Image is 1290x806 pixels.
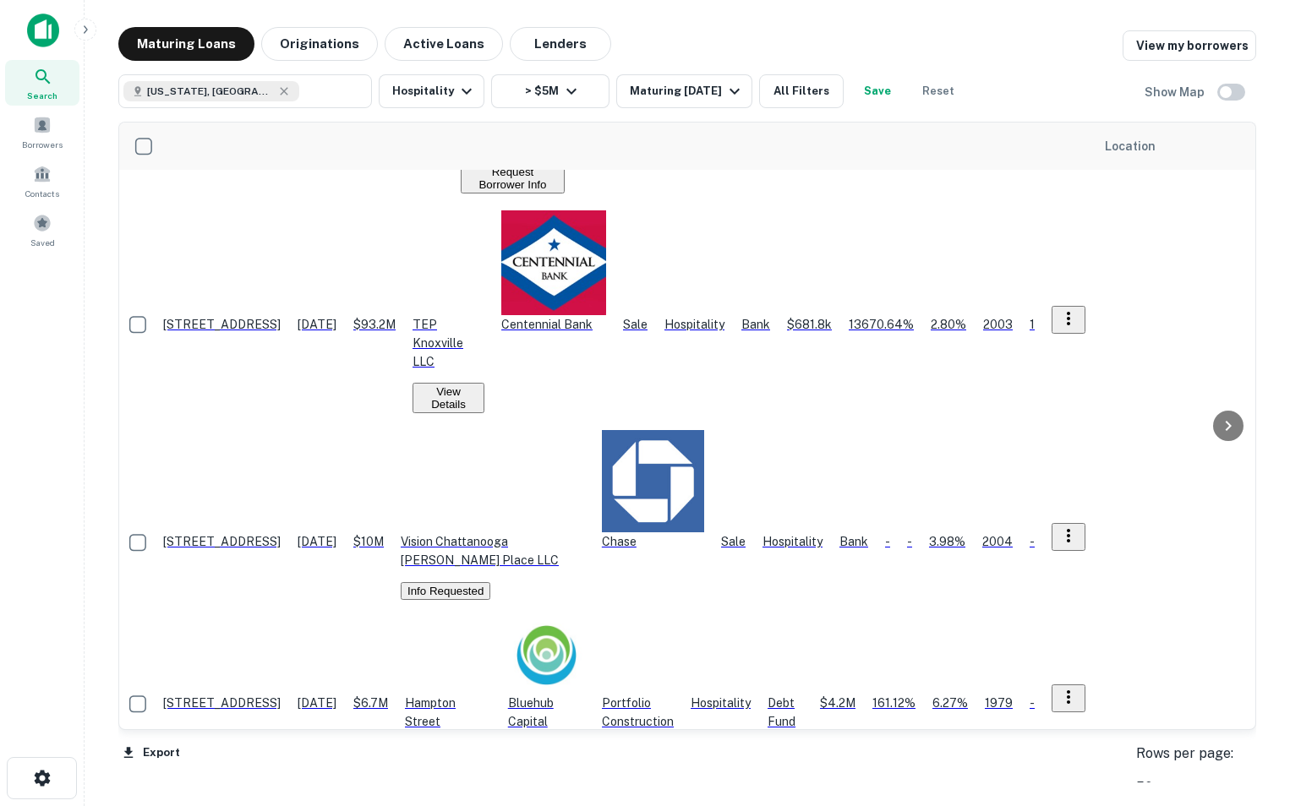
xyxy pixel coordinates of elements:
[768,694,803,731] p: Debt Fund
[501,210,606,334] div: Centennial Bank
[27,14,59,47] img: capitalize-icon.png
[1030,694,1035,712] p: -
[118,740,184,765] button: Export
[664,315,724,334] p: Hospitality
[5,158,79,204] a: Contacts
[5,60,79,106] a: Search
[849,318,914,331] span: 13670.64%
[163,315,281,334] p: [STREET_ADDRESS]
[298,315,336,334] p: [DATE]
[932,694,968,712] p: 6.27%
[983,315,1013,334] p: 2003
[353,532,384,551] p: $10M
[261,27,378,61] button: Originations
[602,712,674,731] div: This loan purpose was for construction
[163,694,281,712] p: [STREET_ADDRESS]
[401,582,490,600] button: Info Requested
[616,74,752,108] button: Maturing [DATE]
[1205,671,1290,752] iframe: Chat Widget
[353,694,388,712] p: $6.7M
[911,74,965,108] button: Reset
[885,532,890,551] p: -
[630,81,745,101] div: Maturing [DATE]
[163,532,281,551] p: [STREET_ADDRESS]
[385,27,503,61] button: Active Loans
[872,696,916,710] span: 161.12%
[401,532,585,569] p: Vision Chattanooga [PERSON_NAME] Place LLC
[1136,777,1256,798] div: 50
[147,84,274,99] span: [US_STATE], [GEOGRAPHIC_DATA]
[379,74,484,108] button: Hospitality
[491,74,609,108] button: > $5M
[298,532,336,551] p: [DATE]
[1104,136,1156,156] span: Location
[691,694,751,712] p: Hospitality
[22,138,63,151] span: Borrowers
[501,210,606,315] img: picture
[1030,315,1035,334] p: 1
[850,74,905,108] button: Save your search to get updates of matches that match your search criteria.
[30,236,55,249] span: Saved
[602,430,704,532] img: picture
[508,617,585,731] div: Bluehub Capital
[741,315,770,334] p: Bank
[118,27,254,61] button: Maturing Loans
[623,315,648,334] div: Sale
[298,694,336,712] p: [DATE]
[25,187,59,200] span: Contacts
[5,109,79,155] a: Borrowers
[931,315,966,334] p: 2.80%
[982,532,1013,551] p: 2004
[929,532,965,551] p: 3.98%
[820,694,855,712] p: $4.2M
[353,315,396,334] p: $93.2M
[759,74,844,108] button: All Filters
[1030,532,1035,551] p: -
[787,315,832,334] p: $681.8k
[1136,743,1256,764] p: Rows per page:
[27,89,57,102] span: Search
[461,163,564,193] button: Request Borrower Info
[602,430,704,551] div: Chase
[413,315,484,371] p: TEP Knoxville LLC
[1123,30,1256,61] a: View my borrowers
[721,532,746,551] div: Sale
[508,617,585,694] img: picture
[602,694,674,712] div: This is a portfolio loan with 4 properties
[985,694,1013,712] p: 1979
[510,27,611,61] button: Lenders
[5,207,79,253] a: Saved
[907,535,912,548] span: -
[1145,83,1207,101] h6: Show Map
[413,383,484,413] button: View Details
[839,532,868,551] p: Bank
[763,532,823,551] p: Hospitality
[405,694,491,749] p: Hampton Street Property LLC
